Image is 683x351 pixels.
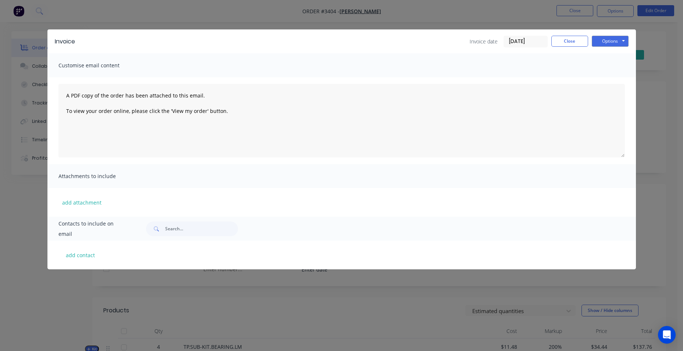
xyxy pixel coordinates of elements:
button: add contact [58,249,103,260]
span: Contacts to include on email [58,219,128,239]
span: Customise email content [58,60,139,71]
div: Open Intercom Messenger [658,326,676,344]
input: Search... [165,221,238,236]
div: Invoice [55,37,75,46]
button: add attachment [58,197,105,208]
button: Close [551,36,588,47]
span: Invoice date [470,38,498,45]
span: Attachments to include [58,171,139,181]
textarea: A PDF copy of the order has been attached to this email. To view your order online, please click ... [58,84,625,157]
button: Options [592,36,629,47]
